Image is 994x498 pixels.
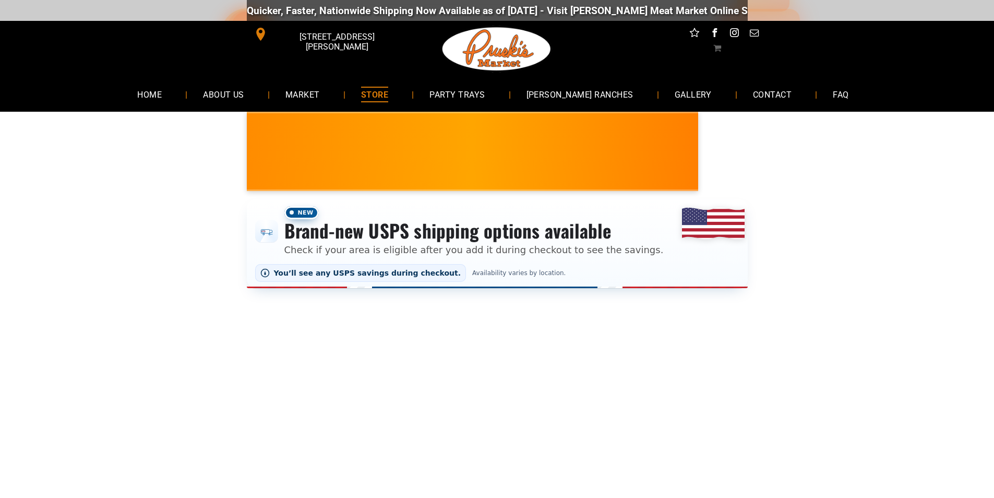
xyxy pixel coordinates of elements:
span: [PERSON_NAME] MARKET [696,159,901,175]
a: ABOUT US [187,80,260,108]
a: GALLERY [659,80,727,108]
span: [STREET_ADDRESS][PERSON_NAME] [269,27,404,57]
span: You’ll see any USPS savings during checkout. [274,269,461,277]
a: email [747,26,761,42]
a: CONTACT [737,80,807,108]
div: Shipping options announcement [247,199,748,288]
span: Availability varies by location. [470,269,568,277]
span: New [284,206,319,219]
a: HOME [122,80,177,108]
a: FAQ [817,80,864,108]
a: [PERSON_NAME] RANCHES [511,80,649,108]
div: Quicker, Faster, Nationwide Shipping Now Available as of [DATE] - Visit [PERSON_NAME] Meat Market... [245,5,877,17]
p: Check if your area is eligible after you add it during checkout to see the savings. [284,243,664,257]
a: MARKET [270,80,336,108]
a: [STREET_ADDRESS][PERSON_NAME] [247,26,406,42]
h3: Brand-new USPS shipping options available [284,219,664,242]
a: instagram [727,26,741,42]
a: PARTY TRAYS [414,80,500,108]
a: Social network [688,26,701,42]
img: Pruski-s+Market+HQ+Logo2-1920w.png [440,21,553,77]
a: facebook [708,26,721,42]
a: STORE [345,80,404,108]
